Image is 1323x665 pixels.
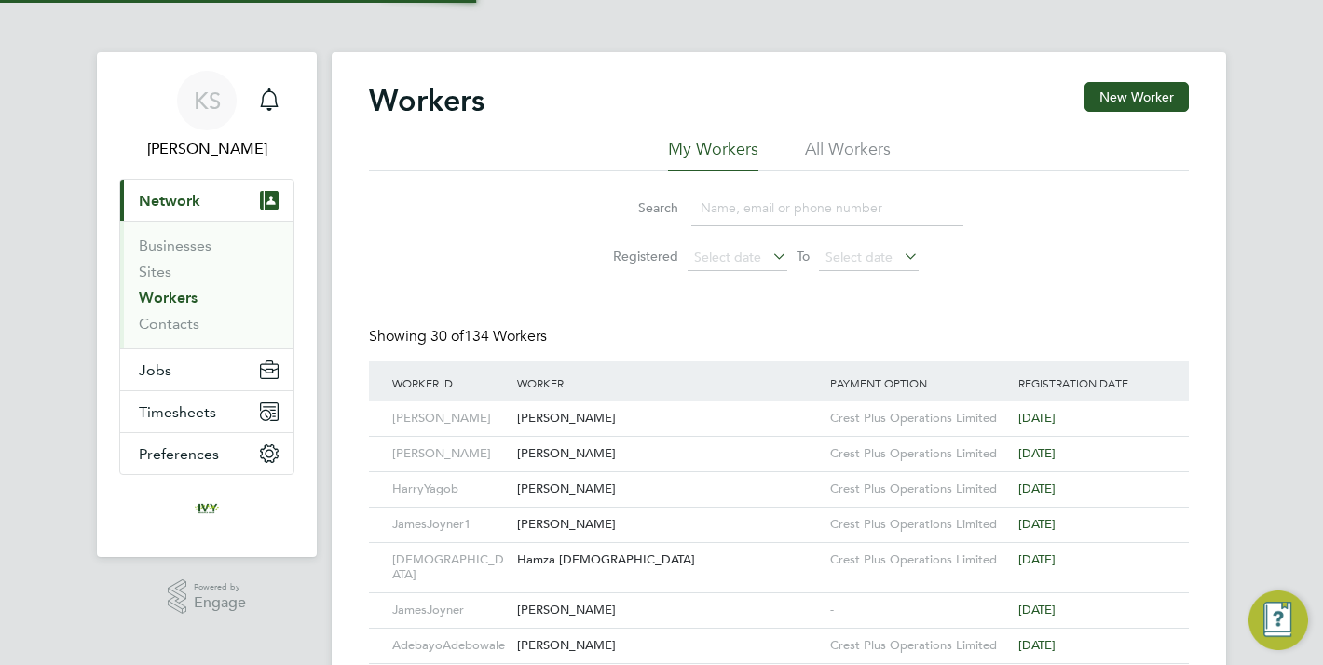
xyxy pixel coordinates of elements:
div: - [825,593,1014,628]
span: Network [139,192,200,210]
a: Sites [139,263,171,280]
div: Crest Plus Operations Limited [825,472,1014,507]
img: ivyresourcegroup-logo-retina.png [192,494,222,523]
div: Payment Option [825,361,1014,404]
span: [DATE] [1018,410,1056,426]
span: [DATE] [1018,551,1056,567]
span: Preferences [139,445,219,463]
div: Worker [512,361,825,404]
label: Search [594,199,678,216]
a: Businesses [139,237,211,254]
span: Select date [825,249,893,265]
div: HarryYagob [388,472,512,507]
a: Workers [139,289,198,306]
a: HarryYagob[PERSON_NAME]Crest Plus Operations Limited[DATE] [388,471,1170,487]
span: 30 of [430,327,464,346]
div: [PERSON_NAME] [512,629,825,663]
div: [PERSON_NAME] [512,508,825,542]
span: Engage [194,595,246,611]
button: Timesheets [120,391,293,432]
div: Crest Plus Operations Limited [825,401,1014,436]
div: Crest Plus Operations Limited [825,437,1014,471]
a: Powered byEngage [168,579,247,615]
a: JamesJoyner1[PERSON_NAME]Crest Plus Operations Limited[DATE] [388,507,1170,522]
li: My Workers [668,138,758,171]
div: [PERSON_NAME] [388,437,512,471]
div: JamesJoyner1 [388,508,512,542]
div: Showing [369,327,551,346]
div: Hamza [DEMOGRAPHIC_DATA] [512,543,825,577]
div: AdebayoAdebowale [388,629,512,663]
a: [PERSON_NAME][PERSON_NAME]Crest Plus Operations Limited[DATE] [388,436,1170,452]
a: [DEMOGRAPHIC_DATA]Hamza [DEMOGRAPHIC_DATA]Crest Plus Operations Limited[DATE] [388,542,1170,558]
span: [DATE] [1018,445,1056,461]
div: Crest Plus Operations Limited [825,543,1014,577]
span: Select date [694,249,761,265]
div: [PERSON_NAME] [388,401,512,436]
a: [PERSON_NAME][PERSON_NAME]Crest Plus Operations Limited[DATE] [388,400,1170,416]
a: JamesJoyner[PERSON_NAME]-[DATE] [388,592,1170,608]
button: Jobs [120,349,293,390]
div: [PERSON_NAME] [512,401,825,436]
label: Registered [594,248,678,265]
span: Powered by [194,579,246,595]
span: [DATE] [1018,481,1056,496]
div: Network [120,221,293,348]
div: [PERSON_NAME] [512,437,825,471]
div: [PERSON_NAME] [512,593,825,628]
span: 134 Workers [430,327,547,346]
li: All Workers [805,138,891,171]
div: Crest Plus Operations Limited [825,629,1014,663]
span: Jobs [139,361,171,379]
button: New Worker [1084,82,1189,112]
button: Preferences [120,433,293,474]
span: Keaton Simpson [119,138,294,160]
button: Network [120,180,293,221]
span: [DATE] [1018,516,1056,532]
div: Registration Date [1014,361,1170,404]
a: Go to home page [119,494,294,523]
span: [DATE] [1018,602,1056,617]
span: To [791,244,815,268]
a: KS[PERSON_NAME] [119,71,294,160]
div: [PERSON_NAME] [512,472,825,507]
input: Name, email or phone number [691,190,963,226]
a: Contacts [139,315,199,332]
div: [DEMOGRAPHIC_DATA] [388,543,512,593]
nav: Main navigation [97,52,317,557]
div: JamesJoyner [388,593,512,628]
h2: Workers [369,82,484,119]
span: Timesheets [139,403,216,421]
div: Worker ID [388,361,512,404]
span: KS [194,88,221,113]
a: AdebayoAdebowale[PERSON_NAME]Crest Plus Operations Limited[DATE] [388,628,1170,644]
span: [DATE] [1018,637,1056,653]
div: Crest Plus Operations Limited [825,508,1014,542]
button: Engage Resource Center [1248,590,1308,650]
